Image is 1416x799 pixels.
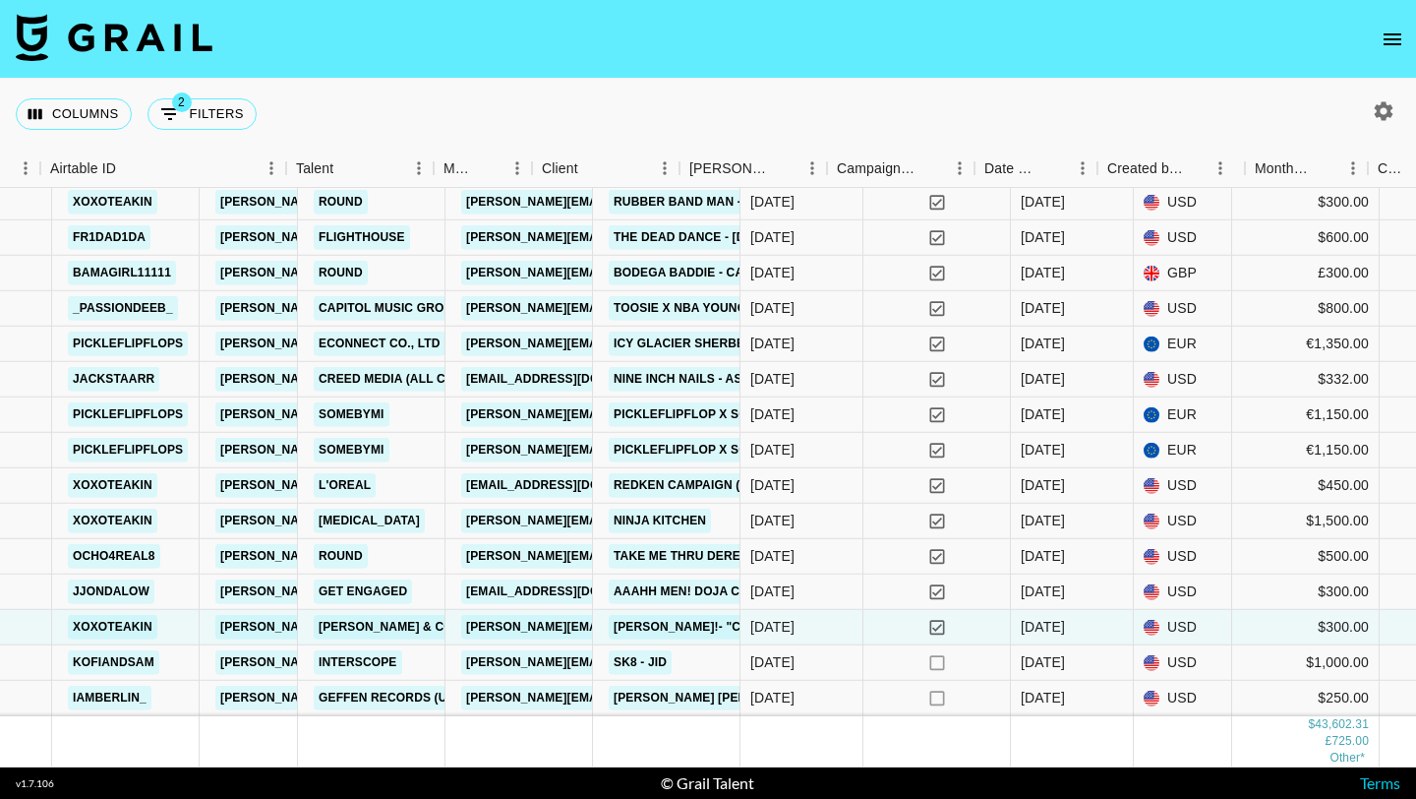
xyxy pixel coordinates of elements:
[750,192,795,212] div: 06/10/2025
[1311,154,1338,182] button: Sort
[461,225,782,250] a: [PERSON_NAME][EMAIL_ADDRESS][DOMAIN_NAME]
[404,154,434,183] button: Menu
[16,14,212,61] img: Grail Talent
[215,225,637,250] a: [PERSON_NAME][EMAIL_ADDRESS][PERSON_NAME][DOMAIN_NAME]
[827,150,974,188] div: Campaign (Type)
[215,650,637,675] a: [PERSON_NAME][EMAIL_ADDRESS][PERSON_NAME][DOMAIN_NAME]
[609,261,782,285] a: Bodega Baddie - Cardi B
[1232,256,1380,291] div: £300.00
[1021,511,1065,530] div: Oct '25
[215,261,637,285] a: [PERSON_NAME][EMAIL_ADDRESS][PERSON_NAME][DOMAIN_NAME]
[502,154,532,183] button: Menu
[1245,150,1368,188] div: Month Due
[609,615,805,640] a: [PERSON_NAME]!- "Cozy You"
[1232,291,1380,327] div: $800.00
[314,225,410,250] a: Flighthouse
[314,650,402,675] a: Interscope
[215,438,637,462] a: [PERSON_NAME][EMAIL_ADDRESS][PERSON_NAME][DOMAIN_NAME]
[461,686,883,710] a: [PERSON_NAME][EMAIL_ADDRESS][PERSON_NAME][DOMAIN_NAME]
[1315,716,1369,733] div: 43,602.31
[750,227,795,247] div: 02/10/2025
[1134,256,1232,291] div: GBP
[750,617,795,637] div: 09/10/2025
[68,296,178,321] a: _passiondeeb_
[215,296,637,321] a: [PERSON_NAME][EMAIL_ADDRESS][PERSON_NAME][DOMAIN_NAME]
[215,544,637,569] a: [PERSON_NAME][EMAIL_ADDRESS][PERSON_NAME][DOMAIN_NAME]
[609,650,672,675] a: sk8 - JID
[609,686,948,710] a: [PERSON_NAME] [PERSON_NAME] "Let Me Love You"
[215,332,637,356] a: [PERSON_NAME][EMAIL_ADDRESS][PERSON_NAME][DOMAIN_NAME]
[1097,150,1245,188] div: Created by Grail Team
[1373,20,1412,59] button: open drawer
[50,150,116,188] div: Airtable ID
[609,473,792,498] a: Redken Campaign (usage)
[1232,575,1380,610] div: $300.00
[984,150,1040,188] div: Date Created
[1021,440,1065,460] div: Oct '25
[609,438,801,462] a: Pickleflipflop x Somebymi
[750,369,795,389] div: 01/10/2025
[750,688,795,707] div: 02/10/2025
[1134,468,1232,504] div: USD
[1338,154,1368,183] button: Menu
[1021,546,1065,566] div: Oct '25
[1232,504,1380,539] div: $1,500.00
[1021,334,1065,353] div: Oct '25
[1184,154,1211,182] button: Sort
[650,154,679,183] button: Menu
[1021,192,1065,212] div: Oct '25
[461,296,782,321] a: [PERSON_NAME][EMAIL_ADDRESS][DOMAIN_NAME]
[314,367,518,392] a: Creed Media (All Campaigns)
[1134,681,1232,716] div: USD
[750,511,795,530] div: 08/10/2025
[750,404,795,424] div: 02/10/2025
[314,615,485,640] a: [PERSON_NAME] & Co LLC
[1232,398,1380,433] div: €1,150.00
[532,150,679,188] div: Client
[1107,150,1184,188] div: Created by Grail Team
[461,544,782,569] a: [PERSON_NAME][EMAIL_ADDRESS][DOMAIN_NAME]
[1232,468,1380,504] div: $450.00
[1021,652,1065,672] div: Oct '25
[68,544,160,569] a: ocho4real8
[461,580,681,604] a: [EMAIL_ADDRESS][DOMAIN_NAME]
[609,544,853,569] a: Take Me Thru Dere - Metro Boomin
[1021,582,1065,601] div: Oct '25
[333,154,361,182] button: Sort
[16,98,132,130] button: Select columns
[1134,291,1232,327] div: USD
[1331,733,1369,750] div: 725.00
[679,150,827,188] div: Booker
[1232,433,1380,468] div: €1,150.00
[1068,154,1097,183] button: Menu
[68,686,151,710] a: iamberlin_
[1232,539,1380,575] div: $500.00
[1134,220,1232,256] div: USD
[1206,154,1235,183] button: Menu
[215,580,637,604] a: [PERSON_NAME][EMAIL_ADDRESS][PERSON_NAME][DOMAIN_NAME]
[1134,327,1232,362] div: EUR
[68,615,157,640] a: xoxoteakin
[314,686,559,710] a: Geffen Records (Universal Music)
[286,150,434,188] div: Talent
[314,438,389,462] a: somebymi
[314,509,425,533] a: [MEDICAL_DATA]
[68,367,159,392] a: jackstaarr
[461,473,681,498] a: [EMAIL_ADDRESS][DOMAIN_NAME]
[68,402,188,427] a: pickleflipflops
[1232,610,1380,645] div: $300.00
[461,190,782,215] a: [PERSON_NAME][EMAIL_ADDRESS][DOMAIN_NAME]
[689,150,770,188] div: [PERSON_NAME]
[1021,475,1065,495] div: Oct '25
[68,473,157,498] a: xoxoteakin
[750,440,795,460] div: 02/10/2025
[1134,504,1232,539] div: USD
[434,150,532,188] div: Manager
[1232,645,1380,681] div: $1,000.00
[1326,733,1332,750] div: £
[1232,185,1380,220] div: $300.00
[314,544,368,569] a: Round
[609,402,801,427] a: Pickleflipflop x Somebymi
[16,777,54,790] div: v 1.7.106
[68,580,154,604] a: jjondalow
